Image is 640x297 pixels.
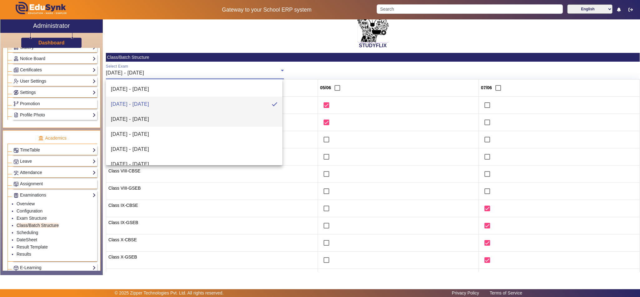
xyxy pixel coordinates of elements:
span: [DATE] - [DATE] [111,85,149,93]
span: [DATE] - [DATE] [111,161,149,168]
span: [DATE] - [DATE] [111,100,149,108]
span: [DATE] - [DATE] [111,115,149,123]
span: [DATE] - [DATE] [111,146,149,153]
span: [DATE] - [DATE] [111,131,149,138]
